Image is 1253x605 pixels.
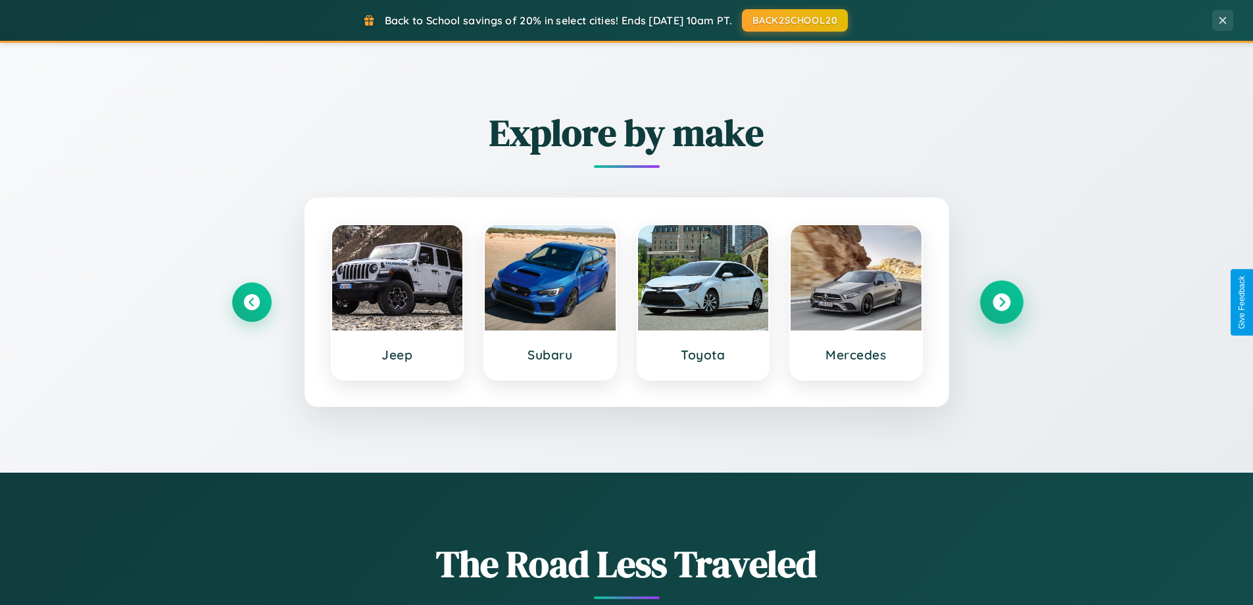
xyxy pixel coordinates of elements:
[232,107,1021,158] h2: Explore by make
[651,347,756,363] h3: Toyota
[385,14,732,27] span: Back to School savings of 20% in select cities! Ends [DATE] 10am PT.
[232,539,1021,589] h1: The Road Less Traveled
[498,347,602,363] h3: Subaru
[742,9,848,32] button: BACK2SCHOOL20
[1237,276,1246,329] div: Give Feedback
[345,347,450,363] h3: Jeep
[804,347,908,363] h3: Mercedes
